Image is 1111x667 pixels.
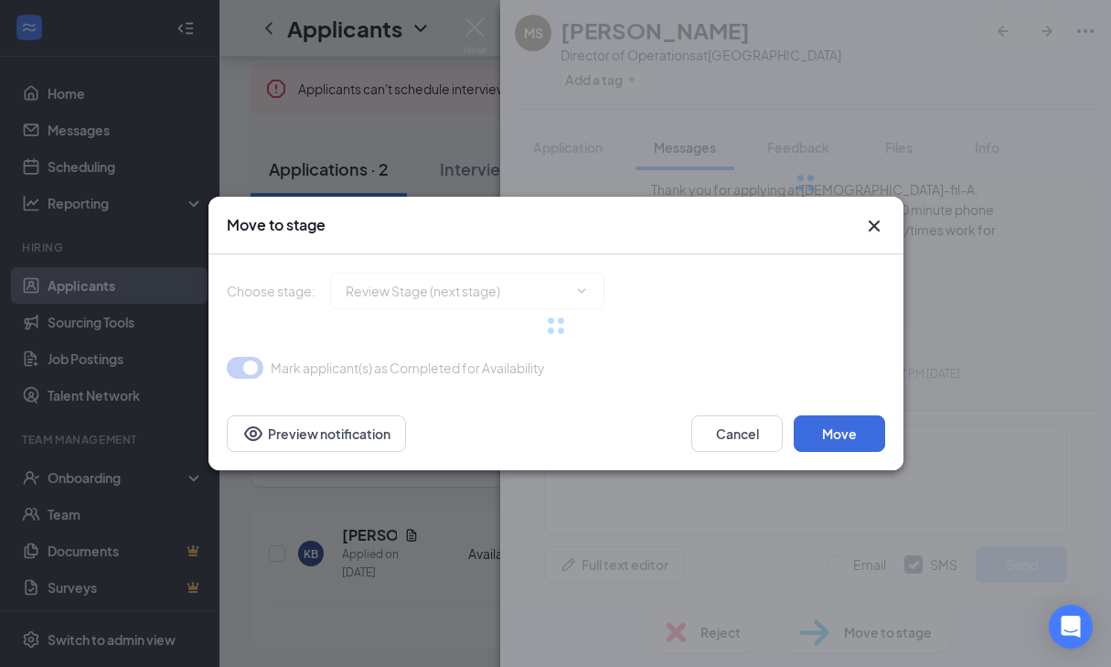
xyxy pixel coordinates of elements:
button: Cancel [691,415,783,452]
button: Preview notificationEye [227,415,406,452]
svg: Eye [242,423,264,445]
h3: Move to stage [227,215,326,235]
div: Open Intercom Messenger [1049,605,1093,649]
svg: Cross [863,215,885,237]
button: Move [794,415,885,452]
button: Close [863,215,885,237]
